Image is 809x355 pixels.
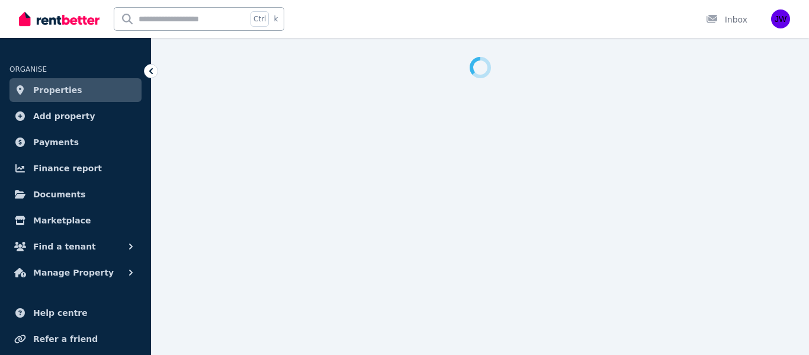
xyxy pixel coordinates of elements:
a: Add property [9,104,142,128]
a: Marketplace [9,209,142,232]
a: Help centre [9,301,142,325]
a: Finance report [9,156,142,180]
span: ORGANISE [9,65,47,73]
img: Jeffrey Wells [771,9,790,28]
button: Find a tenant [9,235,142,258]
span: Add property [33,109,95,123]
span: Refer a friend [33,332,98,346]
img: RentBetter [19,10,99,28]
span: Ctrl [251,11,269,27]
span: Finance report [33,161,102,175]
a: Payments [9,130,142,154]
span: Properties [33,83,82,97]
span: Help centre [33,306,88,320]
div: Inbox [706,14,747,25]
span: Manage Property [33,266,114,280]
span: Payments [33,135,79,149]
a: Documents [9,183,142,206]
span: k [274,14,278,24]
a: Properties [9,78,142,102]
a: Refer a friend [9,327,142,351]
span: Find a tenant [33,239,96,254]
button: Manage Property [9,261,142,284]
span: Documents [33,187,86,202]
span: Marketplace [33,213,91,228]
